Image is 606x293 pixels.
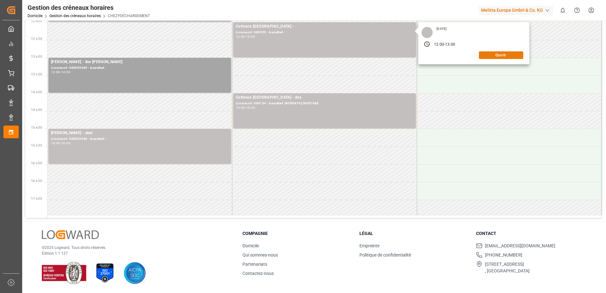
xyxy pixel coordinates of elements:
span: 16 h 00 [31,161,42,165]
a: Domicile [242,243,259,248]
a: Partenariats [242,262,267,267]
p: © [42,245,227,251]
h3: Compagnie [242,230,351,237]
font: 2025 Logward. Tous droits réservés. [45,245,106,250]
img: Certifications ISO 9001 et ISO 14001 [42,262,86,284]
span: 16 h 30 [31,179,42,183]
div: Gestion des créneaux horaires [28,3,150,12]
div: 13:00 [445,42,455,48]
div: 15:00 [51,142,60,145]
span: 12 h 00 [31,19,42,23]
a: Politique de confidentialité [359,252,411,257]
a: Empreinte [359,243,379,248]
span: 17 h 00 [31,197,42,200]
div: [PERSON_NAME] - skat [51,130,229,136]
div: 13:00 [246,35,255,38]
span: 15 h 30 [31,144,42,147]
div: [DATE] [434,27,449,31]
a: Contactez-nous [242,271,274,276]
span: 14 h 00 [31,90,42,94]
div: Livraison# :489154 - Assiette# :WOS98742/NO579AE [236,101,413,106]
div: Cofresco [GEOGRAPHIC_DATA] - [236,23,413,30]
div: 12:00 [236,35,245,38]
h3: Contact [476,230,585,237]
div: Livraison# :489255 - Assiette# : [236,30,413,35]
h3: Légal [359,230,468,237]
span: 14 h 30 [31,108,42,112]
a: Domicile [28,14,42,18]
a: Gestion des créneaux horaires [49,14,101,18]
span: 13 h 30 [31,73,42,76]
img: SOC de l’AICPA [124,262,146,284]
img: Logward Logo [42,230,99,239]
div: - [245,106,246,109]
div: - [444,42,445,48]
span: 13 h 00 [31,55,42,58]
span: [PHONE_NUMBER] [485,252,522,258]
div: 14:00 [61,71,70,74]
div: 14:00 [236,106,245,109]
div: 12:00 [434,42,444,48]
div: 16:00 [61,142,70,145]
span: 15 h 00 [31,126,42,129]
button: Afficher 0 nouvelles notifications [556,3,570,17]
span: [STREET_ADDRESS] , [GEOGRAPHIC_DATA] [485,261,530,274]
div: - [245,35,246,38]
span: [EMAIL_ADDRESS][DOMAIN_NAME] [485,243,555,249]
div: Cofresco [GEOGRAPHIC_DATA] - dss [236,94,413,101]
div: Livraison# :400052485 - Assiette# : [51,65,229,71]
img: ISO 27001 Certification [94,262,116,284]
button: Centre d’aide [570,3,584,17]
div: 15:00 [246,106,255,109]
div: 13:00 [51,71,60,74]
div: Livraison# :400052486 - Assiette# : [51,136,229,142]
a: Qui sommes-nous [242,252,278,257]
p: Édition 1.1.127 [42,251,227,256]
div: [PERSON_NAME] - lkw [PERSON_NAME] [51,59,229,65]
div: - [60,71,61,74]
div: - [60,142,61,145]
button: Ouvrir [479,51,523,59]
font: Melitta Europa GmbH & Co. KG [481,7,543,14]
span: 12 h 30 [31,37,42,41]
button: Melitta Europa GmbH & Co. KG [479,4,556,16]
